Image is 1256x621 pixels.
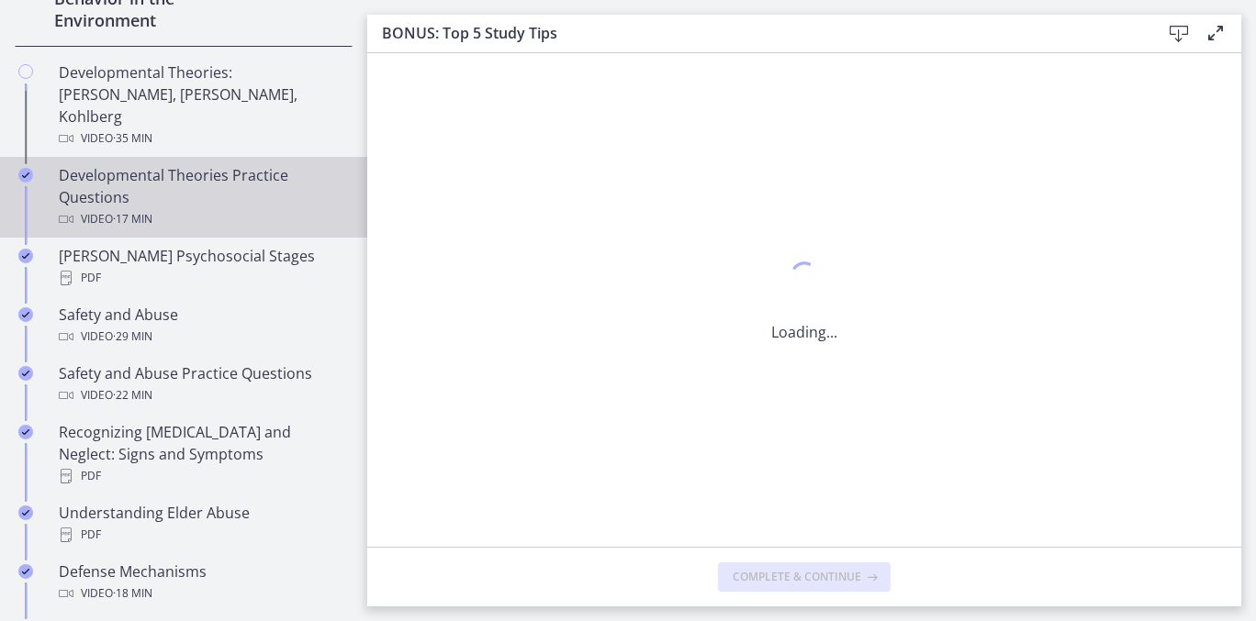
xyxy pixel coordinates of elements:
i: Completed [18,307,33,322]
div: Recognizing [MEDICAL_DATA] and Neglect: Signs and Symptoms [59,421,345,487]
div: [PERSON_NAME] Psychosocial Stages [59,245,345,289]
i: Completed [18,425,33,439]
span: · 35 min [113,128,152,150]
p: Loading... [771,321,837,343]
div: Video [59,208,345,230]
div: Safety and Abuse Practice Questions [59,362,345,406]
div: PDF [59,465,345,487]
i: Completed [18,366,33,381]
div: Video [59,128,345,150]
div: Video [59,582,345,604]
i: Completed [18,564,33,579]
span: · 18 min [113,582,152,604]
i: Completed [18,249,33,263]
span: · 17 min [113,208,152,230]
i: Completed [18,505,33,520]
i: Completed [18,168,33,183]
div: Video [59,326,345,348]
div: Developmental Theories: [PERSON_NAME], [PERSON_NAME], Kohlberg [59,61,345,150]
div: PDF [59,524,345,546]
div: Video [59,384,345,406]
div: Developmental Theories Practice Questions [59,164,345,230]
div: Safety and Abuse [59,304,345,348]
div: PDF [59,267,345,289]
span: · 29 min [113,326,152,348]
div: Defense Mechanisms [59,560,345,604]
span: Complete & continue [733,570,861,584]
div: Understanding Elder Abuse [59,502,345,546]
button: Complete & continue [718,562,891,592]
div: 1 [771,257,837,299]
h3: BONUS: Top 5 Study Tips [382,22,1131,44]
span: · 22 min [113,384,152,406]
